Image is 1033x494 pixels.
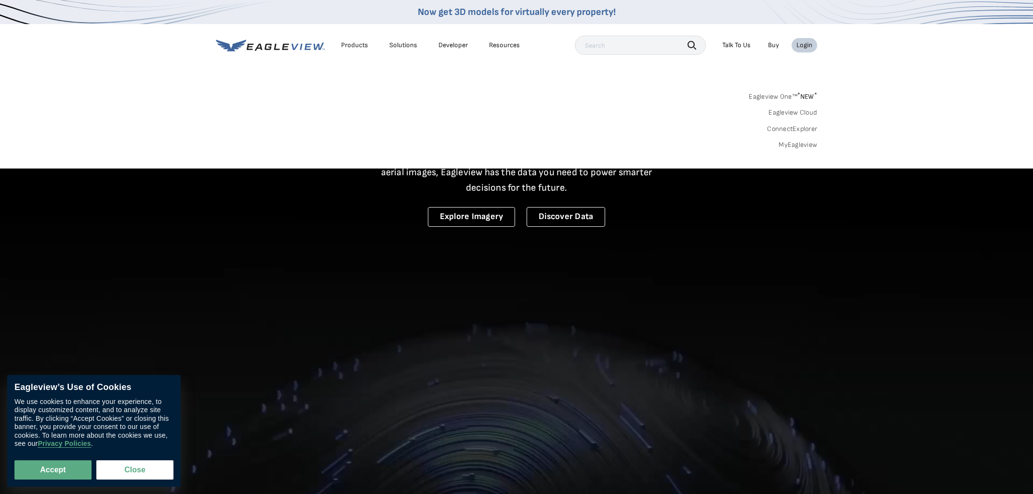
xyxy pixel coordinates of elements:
[96,460,173,480] button: Close
[779,141,817,149] a: MyEagleview
[722,41,751,50] div: Talk To Us
[768,41,779,50] a: Buy
[428,207,516,227] a: Explore Imagery
[38,440,91,448] a: Privacy Policies
[489,41,520,50] div: Resources
[796,41,812,50] div: Login
[389,41,417,50] div: Solutions
[341,41,368,50] div: Products
[527,207,605,227] a: Discover Data
[14,460,92,480] button: Accept
[438,41,468,50] a: Developer
[369,149,664,195] p: A new era starts here. Built on more than 3.5 billion high-resolution aerial images, Eagleview ha...
[768,108,817,117] a: Eagleview Cloud
[749,90,817,101] a: Eagleview One™*NEW*
[797,92,817,101] span: NEW
[575,36,706,55] input: Search
[767,125,817,133] a: ConnectExplorer
[418,6,616,18] a: Now get 3D models for virtually every property!
[14,398,173,448] div: We use cookies to enhance your experience, to display customized content, and to analyze site tra...
[14,382,173,393] div: Eagleview’s Use of Cookies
